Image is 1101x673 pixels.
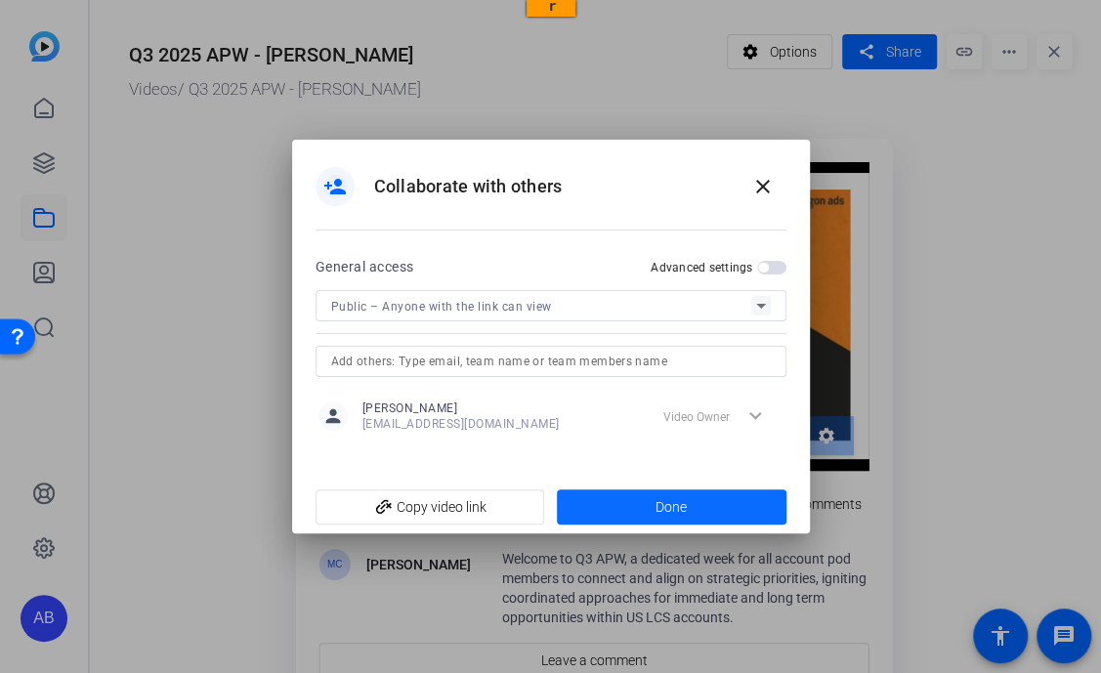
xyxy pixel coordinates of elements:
span: Copy video link [331,488,529,526]
span: Public – Anyone with the link can view [331,300,552,314]
mat-icon: close [751,175,775,198]
button: LOAD [357,7,401,32]
img: blueamy [45,7,69,31]
h1: Collaborate with others [374,175,563,198]
span: Done [656,497,687,518]
span: [PERSON_NAME] [362,400,560,416]
mat-icon: person_add [323,175,347,198]
mat-icon: add_link [368,491,402,525]
button: Done [557,489,786,525]
input: Add others: Type email, team name or team members name [331,350,771,373]
input: ASIN, PO, Alias, + more... [100,8,256,33]
button: Copy video link [316,489,545,525]
h2: General access [316,255,414,278]
span: [EMAIL_ADDRESS][DOMAIN_NAME] [362,416,560,432]
h2: Advanced settings [651,260,752,275]
mat-icon: person [318,401,348,431]
input: ASIN [264,7,357,32]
